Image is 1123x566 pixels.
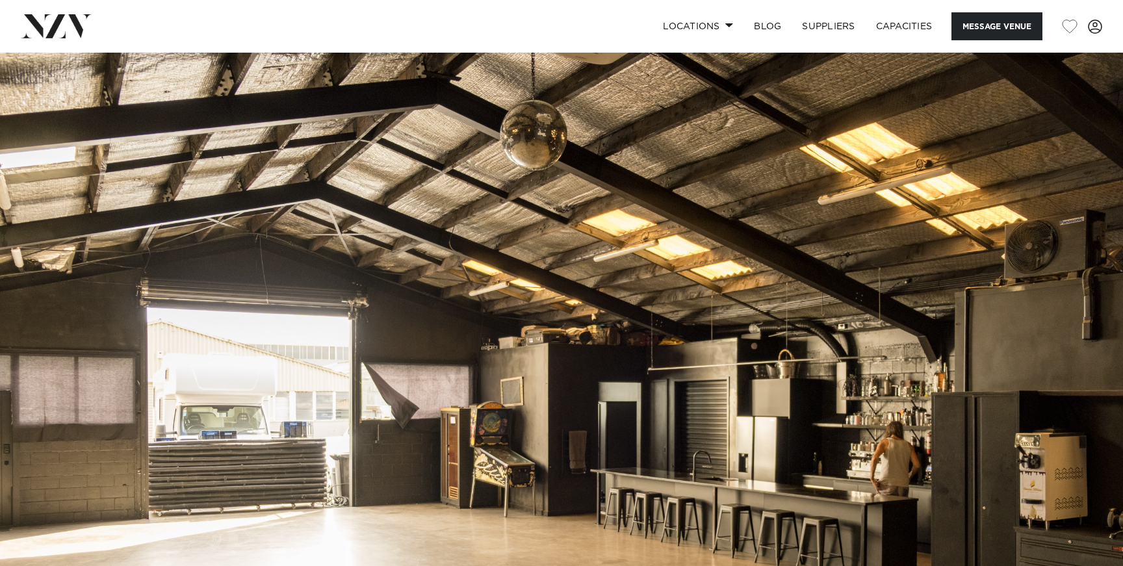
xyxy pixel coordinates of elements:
img: nzv-logo.png [21,14,92,38]
a: SUPPLIERS [792,12,865,40]
a: Capacities [866,12,943,40]
a: Locations [652,12,743,40]
a: BLOG [743,12,792,40]
button: Message Venue [951,12,1042,40]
